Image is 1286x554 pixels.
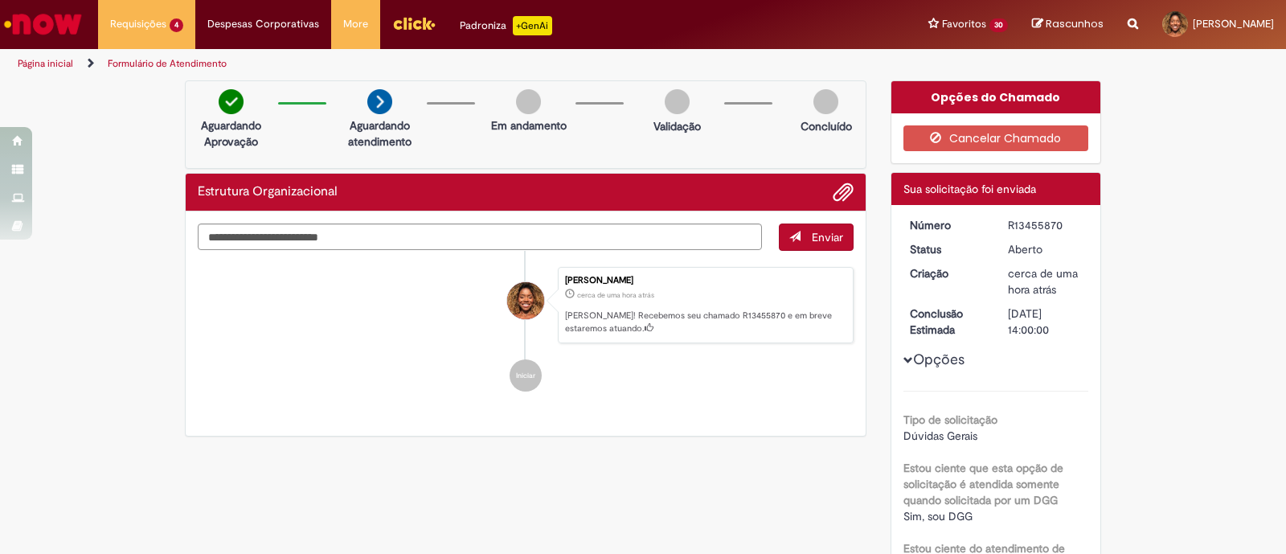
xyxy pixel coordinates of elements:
[192,117,270,150] p: Aguardando Aprovação
[577,290,654,300] span: cerca de uma hora atrás
[665,89,690,114] img: img-circle-grey.png
[108,57,227,70] a: Formulário de Atendimento
[1008,265,1083,298] div: 28/08/2025 08:49:03
[367,89,392,114] img: arrow-next.png
[392,11,436,35] img: click_logo_yellow_360x200.png
[12,49,846,79] ul: Trilhas de página
[18,57,73,70] a: Página inicial
[198,185,338,199] h2: Estrutura Organizacional Histórico de tíquete
[801,118,852,134] p: Concluído
[1008,266,1078,297] time: 28/08/2025 08:49:03
[170,18,183,32] span: 4
[903,509,973,523] span: Sim, sou DGG
[898,241,997,257] dt: Status
[653,118,701,134] p: Validação
[903,412,997,427] b: Tipo de solicitação
[903,182,1036,196] span: Sua solicitação foi enviada
[1008,217,1083,233] div: R13455870
[516,89,541,114] img: img-circle-grey.png
[903,461,1063,507] b: Estou ciente que esta opção de solicitação é atendida somente quando solicitada por um DGG
[198,224,762,251] textarea: Digite sua mensagem aqui...
[2,8,84,40] img: ServiceNow
[198,267,854,344] li: Paula Carolina Ferreira Soares
[110,16,166,32] span: Requisições
[1193,17,1274,31] span: [PERSON_NAME]
[812,230,843,244] span: Enviar
[779,224,854,251] button: Enviar
[903,125,1089,151] button: Cancelar Chamado
[198,251,854,408] ul: Histórico de tíquete
[898,265,997,281] dt: Criação
[565,310,845,334] p: [PERSON_NAME]! Recebemos seu chamado R13455870 e em breve estaremos atuando.
[207,16,319,32] span: Despesas Corporativas
[891,81,1101,113] div: Opções do Chamado
[343,16,368,32] span: More
[1008,241,1083,257] div: Aberto
[460,16,552,35] div: Padroniza
[1008,306,1083,338] div: [DATE] 14:00:00
[1046,16,1104,31] span: Rascunhos
[813,89,838,114] img: img-circle-grey.png
[507,282,544,319] div: Paula Carolina Ferreira Soares
[1008,266,1078,297] span: cerca de uma hora atrás
[565,276,845,285] div: [PERSON_NAME]
[942,16,986,32] span: Favoritos
[989,18,1008,32] span: 30
[513,16,552,35] p: +GenAi
[219,89,244,114] img: check-circle-green.png
[341,117,419,150] p: Aguardando atendimento
[898,217,997,233] dt: Número
[833,182,854,203] button: Adicionar anexos
[1032,17,1104,32] a: Rascunhos
[577,290,654,300] time: 28/08/2025 08:49:03
[491,117,567,133] p: Em andamento
[903,429,977,443] span: Dúvidas Gerais
[898,306,997,338] dt: Conclusão Estimada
